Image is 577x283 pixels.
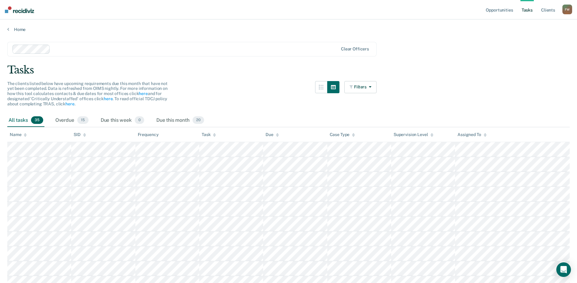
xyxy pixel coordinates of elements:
[74,132,86,137] div: SID
[193,116,204,124] span: 20
[330,132,355,137] div: Case Type
[135,116,144,124] span: 0
[7,27,570,32] a: Home
[7,114,44,127] div: All tasks35
[155,114,205,127] div: Due this month20
[344,81,377,93] button: Filters
[7,81,168,106] span: The clients listed below have upcoming requirements due this month that have not yet been complet...
[394,132,433,137] div: Supervision Level
[77,116,89,124] span: 15
[562,5,572,14] button: FW
[556,262,571,277] div: Open Intercom Messenger
[54,114,90,127] div: Overdue15
[139,91,148,96] a: here
[31,116,43,124] span: 35
[341,46,369,52] div: Clear officers
[65,101,74,106] a: here
[457,132,486,137] div: Assigned To
[202,132,216,137] div: Task
[562,5,572,14] div: F W
[104,96,113,101] a: here
[266,132,279,137] div: Due
[99,114,145,127] div: Due this week0
[138,132,159,137] div: Frequency
[5,6,34,13] img: Recidiviz
[10,132,27,137] div: Name
[7,64,570,76] div: Tasks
